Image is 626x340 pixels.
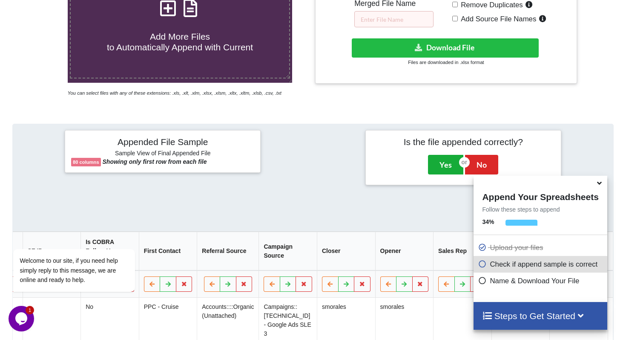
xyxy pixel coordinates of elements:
th: Opener [375,232,434,270]
span: Add Source File Names [458,15,536,23]
b: 80 columns [73,160,99,165]
button: Yes [428,155,463,174]
iframe: chat widget [9,306,36,331]
b: Showing only first row from each file [103,158,207,165]
span: Add More Files to Automatically Append with Current [107,32,253,52]
b: 34 % [482,218,494,225]
button: Download File [352,38,539,58]
i: You can select files with any of these extensions: .xls, .xlt, .xlm, .xlsx, .xlsm, .xltx, .xltm, ... [68,90,281,96]
p: Follow these steps to append [474,205,607,214]
th: First Contact [139,232,197,270]
p: Upload your files [478,242,605,253]
h4: Append Your Spreadsheets [474,189,607,202]
h6: Sample View of Final Appended File [71,150,254,158]
th: Sales Rep [434,232,492,270]
h4: Is the file appended correctly? [372,137,555,147]
h4: Appended File Sample [71,137,254,148]
iframe: chat widget [9,172,162,302]
span: Remove Duplicates [458,1,523,9]
button: No [465,155,498,174]
input: Enter File Name [354,11,434,27]
small: Files are downloaded in .xlsx format [408,60,484,65]
p: Check if append sample is correct [478,259,605,270]
th: Closer [317,232,375,270]
h4: Steps to Get Started [482,311,598,321]
p: Name & Download Your File [478,276,605,286]
th: Campaign Source [259,232,317,270]
th: Referral Source [197,232,259,270]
